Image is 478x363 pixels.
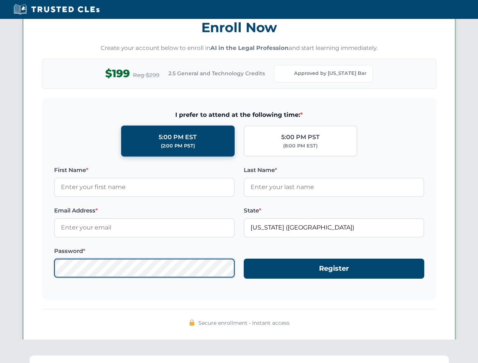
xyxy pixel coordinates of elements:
span: $199 [105,65,130,82]
label: First Name [54,166,235,175]
span: Approved by [US_STATE] Bar [294,70,366,77]
strong: AI in the Legal Profession [210,44,289,51]
input: Enter your first name [54,178,235,197]
input: Enter your last name [244,178,424,197]
div: (8:00 PM EST) [283,142,318,150]
p: Create your account below to enroll in and start learning immediately. [42,44,436,53]
input: Florida (FL) [244,218,424,237]
label: Last Name [244,166,424,175]
h3: Enroll Now [42,16,436,39]
label: Password [54,247,235,256]
img: 🔒 [189,320,195,326]
img: Florida Bar [280,68,291,79]
span: 2.5 General and Technology Credits [168,69,265,78]
img: Trusted CLEs [11,4,102,15]
label: Email Address [54,206,235,215]
label: State [244,206,424,215]
div: (2:00 PM PST) [161,142,195,150]
div: 5:00 PM EST [159,132,197,142]
span: Secure enrollment • Instant access [198,319,290,327]
span: Reg $299 [133,71,159,80]
div: 5:00 PM PST [281,132,320,142]
button: Register [244,259,424,279]
span: I prefer to attend at the following time: [54,110,424,120]
input: Enter your email [54,218,235,237]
